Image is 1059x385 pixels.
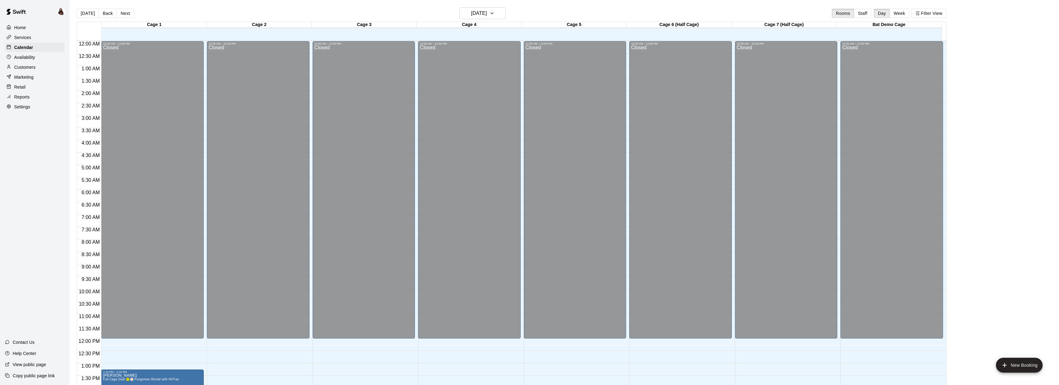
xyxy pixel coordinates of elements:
[80,103,101,108] span: 2:30 AM
[77,326,101,331] span: 11:30 AM
[14,74,34,80] p: Marketing
[103,42,202,45] div: 12:00 AM – 12:00 PM
[836,22,941,28] div: Bat Demo Cage
[854,9,872,18] button: Staff
[80,239,101,245] span: 8:00 AM
[418,41,521,339] div: 12:00 AM – 12:00 PM: Closed
[13,373,55,379] p: Copy public page link
[14,44,33,50] p: Calendar
[80,66,101,71] span: 1:00 AM
[737,42,836,45] div: 12:00 AM – 12:00 PM
[209,42,308,45] div: 12:00 AM – 12:00 PM
[471,9,487,18] h6: [DATE]
[207,41,310,339] div: 12:00 AM – 12:00 PM: Closed
[102,22,207,28] div: Cage 1
[5,23,65,32] a: Home
[314,45,413,341] div: Closed
[526,45,625,341] div: Closed
[80,227,101,232] span: 7:30 AM
[522,22,626,28] div: Cage 5
[626,22,731,28] div: Cage 6 (Half Cage)
[77,289,101,294] span: 10:00 AM
[13,339,35,345] p: Contact Us
[103,370,202,374] div: 1:15 PM – 2:15 PM
[80,363,101,369] span: 1:00 PM
[14,54,35,60] p: Availability
[77,314,101,319] span: 11:00 AM
[14,104,30,110] p: Settings
[874,9,890,18] button: Day
[14,24,26,31] p: Home
[80,202,101,208] span: 6:30 AM
[103,45,202,341] div: Closed
[77,339,101,344] span: 12:00 PM
[732,22,836,28] div: Cage 7 (Half Cage)
[77,41,101,46] span: 12:00 AM
[524,41,626,339] div: 12:00 AM – 12:00 PM: Closed
[314,42,413,45] div: 12:00 AM – 12:00 PM
[735,41,838,339] div: 12:00 AM – 12:00 PM: Closed
[526,42,625,45] div: 12:00 AM – 12:00 PM
[5,82,65,92] a: Retail
[13,350,36,357] p: Help Center
[80,277,101,282] span: 9:30 AM
[459,7,506,19] button: [DATE]
[80,190,101,195] span: 6:00 AM
[5,92,65,102] a: Reports
[80,128,101,133] span: 3:30 AM
[5,72,65,82] a: Marketing
[5,43,65,52] a: Calendar
[5,102,65,112] a: Settings
[737,45,836,341] div: Closed
[77,301,101,307] span: 10:30 AM
[631,45,730,341] div: Closed
[80,116,101,121] span: 3:00 AM
[840,41,943,339] div: 12:00 AM – 12:00 PM: Closed
[80,252,101,257] span: 8:30 AM
[80,177,101,183] span: 5:30 AM
[207,22,312,28] div: Cage 2
[103,378,179,381] span: Full Cage Dual 🥎⚾ Fungoman Rental with HitTrax
[80,78,101,84] span: 1:30 AM
[80,376,101,381] span: 1:30 PM
[99,9,117,18] button: Back
[420,42,519,45] div: 12:00 AM – 12:00 PM
[80,140,101,146] span: 4:00 AM
[209,45,308,341] div: Closed
[77,54,101,59] span: 12:30 AM
[14,94,30,100] p: Reports
[77,351,101,356] span: 12:30 PM
[631,42,730,45] div: 12:00 AM – 12:00 PM
[58,7,65,15] img: Ashton Zeiher
[14,64,36,70] p: Customers
[80,264,101,269] span: 9:00 AM
[629,41,732,339] div: 12:00 AM – 12:00 PM: Closed
[80,165,101,170] span: 5:00 AM
[842,42,941,45] div: 12:00 AM – 12:00 PM
[117,9,134,18] button: Next
[313,41,415,339] div: 12:00 AM – 12:00 PM: Closed
[14,34,31,41] p: Services
[80,215,101,220] span: 7:00 AM
[312,22,416,28] div: Cage 3
[417,22,522,28] div: Cage 4
[13,361,46,368] p: View public page
[14,84,26,90] p: Retail
[77,9,99,18] button: [DATE]
[5,33,65,42] a: Services
[890,9,909,18] button: Week
[57,5,70,17] div: Ashton Zeiher
[5,53,65,62] a: Availability
[5,63,65,72] a: Customers
[842,45,941,341] div: Closed
[420,45,519,341] div: Closed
